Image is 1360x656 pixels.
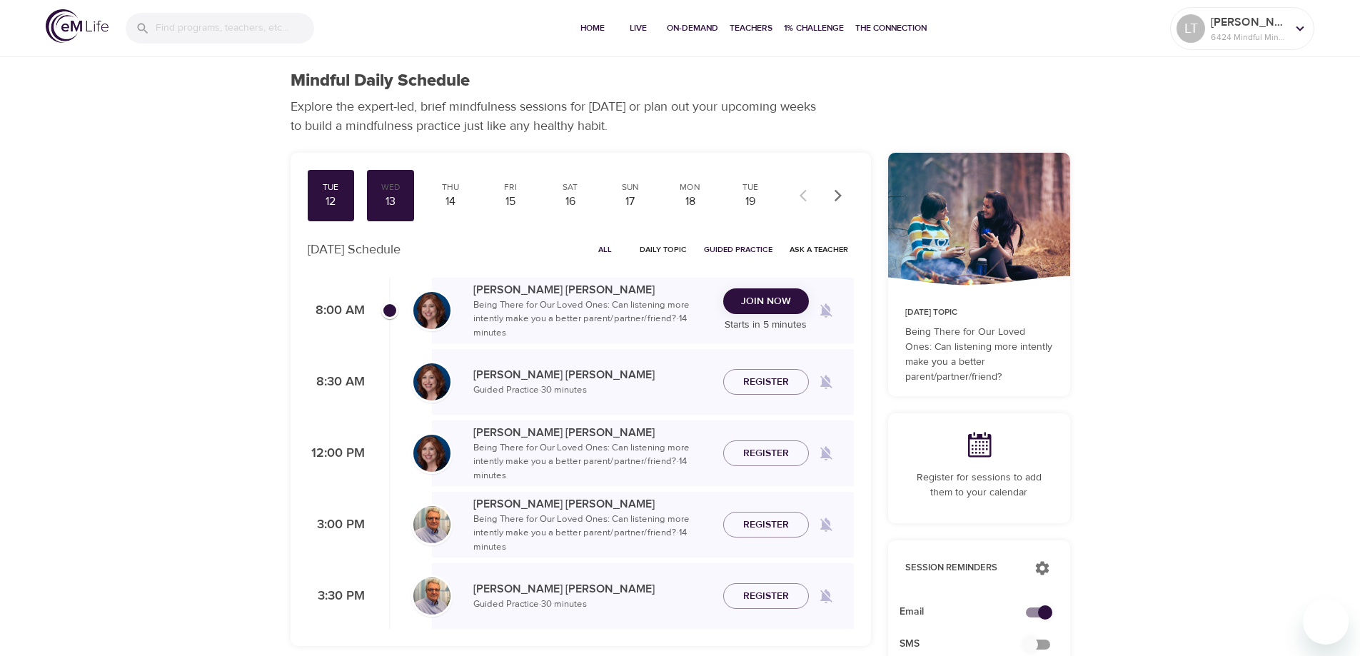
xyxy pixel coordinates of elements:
[308,587,365,606] p: 3:30 PM
[473,441,712,483] p: Being There for Our Loved Ones: Can listening more intently make you a better parent/partner/frie...
[905,470,1053,500] p: Register for sessions to add them to your calendar
[433,193,468,210] div: 14
[723,440,809,467] button: Register
[1211,14,1286,31] p: [PERSON_NAME]
[1211,31,1286,44] p: 6424 Mindful Minutes
[905,561,1020,575] p: Session Reminders
[732,193,768,210] div: 19
[308,240,401,259] p: [DATE] Schedule
[46,9,109,43] img: logo
[583,238,628,261] button: All
[473,580,712,597] p: [PERSON_NAME] [PERSON_NAME]
[809,436,843,470] span: Remind me when a class goes live every Tuesday at 12:00 PM
[493,193,528,210] div: 15
[413,292,450,329] img: Elaine_Smookler-min.jpg
[704,243,772,256] span: Guided Practice
[809,365,843,399] span: Remind me when a class goes live every Tuesday at 8:30 AM
[473,597,712,612] p: Guided Practice · 30 minutes
[673,193,708,210] div: 18
[308,515,365,535] p: 3:00 PM
[634,238,692,261] button: Daily Topic
[308,373,365,392] p: 8:30 AM
[698,238,778,261] button: Guided Practice
[313,193,349,210] div: 12
[373,193,408,210] div: 13
[741,293,791,311] span: Join Now
[473,366,712,383] p: [PERSON_NAME] [PERSON_NAME]
[308,301,365,321] p: 8:00 AM
[413,577,450,615] img: Roger%20Nolan%20Headshot.jpg
[905,306,1053,319] p: [DATE] Topic
[723,288,809,315] button: Join Now
[809,293,843,328] span: Remind me when a class goes live every Tuesday at 8:00 AM
[313,181,349,193] div: Tue
[743,516,789,534] span: Register
[473,495,712,513] p: [PERSON_NAME] [PERSON_NAME]
[621,21,655,36] span: Live
[855,21,927,36] span: The Connection
[493,181,528,193] div: Fri
[588,243,623,256] span: All
[809,508,843,542] span: Remind me when a class goes live every Tuesday at 3:00 PM
[784,238,854,261] button: Ask a Teacher
[1177,14,1205,43] div: LT
[732,181,768,193] div: Tue
[900,637,1036,652] span: SMS
[308,444,365,463] p: 12:00 PM
[553,193,588,210] div: 16
[667,21,718,36] span: On-Demand
[433,181,468,193] div: Thu
[473,383,712,398] p: Guided Practice · 30 minutes
[743,587,789,605] span: Register
[784,21,844,36] span: 1% Challenge
[900,605,1036,620] span: Email
[723,583,809,610] button: Register
[905,325,1053,385] p: Being There for Our Loved Ones: Can listening more intently make you a better parent/partner/friend?
[743,445,789,463] span: Register
[473,424,712,441] p: [PERSON_NAME] [PERSON_NAME]
[575,21,610,36] span: Home
[373,181,408,193] div: Wed
[553,181,588,193] div: Sat
[730,21,772,36] span: Teachers
[473,298,712,340] p: Being There for Our Loved Ones: Can listening more intently make you a better parent/partner/frie...
[413,435,450,472] img: Elaine_Smookler-min.jpg
[809,579,843,613] span: Remind me when a class goes live every Tuesday at 3:30 PM
[413,363,450,400] img: Elaine_Smookler-min.jpg
[613,193,648,210] div: 17
[473,281,712,298] p: [PERSON_NAME] [PERSON_NAME]
[413,506,450,543] img: Roger%20Nolan%20Headshot.jpg
[723,369,809,395] button: Register
[1303,599,1349,645] iframe: Button to launch messaging window
[156,13,314,44] input: Find programs, teachers, etc...
[291,71,470,91] h1: Mindful Daily Schedule
[291,97,826,136] p: Explore the expert-led, brief mindfulness sessions for [DATE] or plan out your upcoming weeks to ...
[790,243,848,256] span: Ask a Teacher
[673,181,708,193] div: Mon
[723,318,809,333] p: Starts in 5 minutes
[743,373,789,391] span: Register
[473,513,712,555] p: Being There for Our Loved Ones: Can listening more intently make you a better parent/partner/frie...
[640,243,687,256] span: Daily Topic
[723,512,809,538] button: Register
[613,181,648,193] div: Sun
